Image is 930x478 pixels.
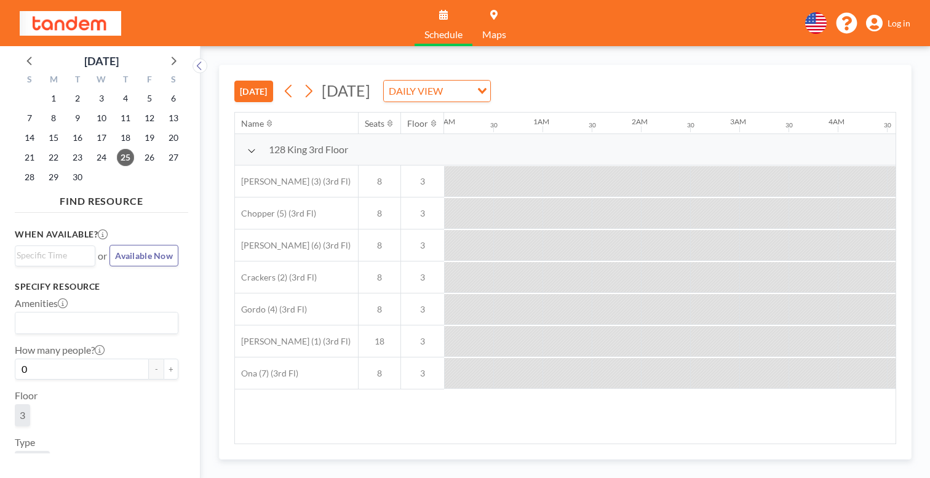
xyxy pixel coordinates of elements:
[401,272,444,283] span: 3
[93,90,110,107] span: Wednesday, September 3, 2025
[234,81,273,102] button: [DATE]
[435,117,455,126] div: 12AM
[21,149,38,166] span: Sunday, September 21, 2025
[269,143,348,156] span: 128 King 3rd Floor
[15,436,35,448] label: Type
[866,15,910,32] a: Log in
[90,73,114,89] div: W
[424,30,463,39] span: Schedule
[482,30,506,39] span: Maps
[20,409,25,421] span: 3
[165,149,182,166] span: Saturday, September 27, 2025
[21,129,38,146] span: Sunday, September 14, 2025
[533,117,549,126] div: 1AM
[632,117,648,126] div: 2AM
[93,129,110,146] span: Wednesday, September 17, 2025
[785,121,793,129] div: 30
[117,90,134,107] span: Thursday, September 4, 2025
[20,11,121,36] img: organization-logo
[401,304,444,315] span: 3
[235,336,351,347] span: [PERSON_NAME] (1) (3rd Fl)
[15,344,105,356] label: How many people?
[359,272,400,283] span: 8
[69,169,86,186] span: Tuesday, September 30, 2025
[447,83,470,99] input: Search for option
[117,149,134,166] span: Thursday, September 25, 2025
[93,149,110,166] span: Wednesday, September 24, 2025
[235,272,317,283] span: Crackers (2) (3rd Fl)
[359,336,400,347] span: 18
[884,121,891,129] div: 30
[113,73,137,89] div: T
[322,81,370,100] span: [DATE]
[359,304,400,315] span: 8
[93,110,110,127] span: Wednesday, September 10, 2025
[165,110,182,127] span: Saturday, September 13, 2025
[401,176,444,187] span: 3
[45,129,62,146] span: Monday, September 15, 2025
[69,90,86,107] span: Tuesday, September 2, 2025
[15,190,188,207] h4: FIND RESOURCE
[45,110,62,127] span: Monday, September 8, 2025
[359,176,400,187] span: 8
[401,208,444,219] span: 3
[235,176,351,187] span: [PERSON_NAME] (3) (3rd Fl)
[241,118,264,129] div: Name
[359,240,400,251] span: 8
[42,73,66,89] div: M
[401,336,444,347] span: 3
[21,110,38,127] span: Sunday, September 7, 2025
[401,240,444,251] span: 3
[18,73,42,89] div: S
[235,240,351,251] span: [PERSON_NAME] (6) (3rd Fl)
[407,118,428,129] div: Floor
[141,110,158,127] span: Friday, September 12, 2025
[15,297,68,309] label: Amenities
[137,73,161,89] div: F
[141,129,158,146] span: Friday, September 19, 2025
[15,389,38,402] label: Floor
[401,368,444,379] span: 3
[829,117,845,126] div: 4AM
[141,90,158,107] span: Friday, September 5, 2025
[165,129,182,146] span: Saturday, September 20, 2025
[15,313,178,333] div: Search for option
[15,246,95,265] div: Search for option
[115,250,173,261] span: Available Now
[359,208,400,219] span: 8
[687,121,694,129] div: 30
[17,315,171,331] input: Search for option
[365,118,384,129] div: Seats
[730,117,746,126] div: 3AM
[164,359,178,380] button: +
[384,81,490,102] div: Search for option
[149,359,164,380] button: -
[45,169,62,186] span: Monday, September 29, 2025
[15,281,178,292] h3: Specify resource
[84,52,119,70] div: [DATE]
[235,368,298,379] span: Ona (7) (3rd Fl)
[161,73,185,89] div: S
[589,121,596,129] div: 30
[109,245,178,266] button: Available Now
[17,249,88,262] input: Search for option
[359,368,400,379] span: 8
[69,110,86,127] span: Tuesday, September 9, 2025
[66,73,90,89] div: T
[141,149,158,166] span: Friday, September 26, 2025
[45,149,62,166] span: Monday, September 22, 2025
[386,83,445,99] span: DAILY VIEW
[117,129,134,146] span: Thursday, September 18, 2025
[69,149,86,166] span: Tuesday, September 23, 2025
[98,250,107,262] span: or
[235,304,307,315] span: Gordo (4) (3rd Fl)
[117,110,134,127] span: Thursday, September 11, 2025
[21,169,38,186] span: Sunday, September 28, 2025
[888,18,910,29] span: Log in
[69,129,86,146] span: Tuesday, September 16, 2025
[235,208,316,219] span: Chopper (5) (3rd Fl)
[490,121,498,129] div: 30
[45,90,62,107] span: Monday, September 1, 2025
[165,90,182,107] span: Saturday, September 6, 2025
